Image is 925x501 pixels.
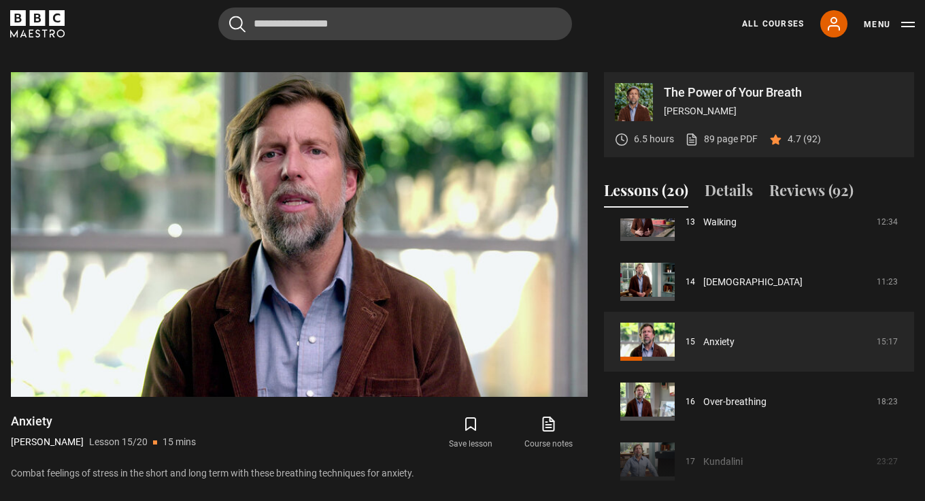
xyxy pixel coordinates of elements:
[163,435,196,449] p: 15 mins
[89,435,148,449] p: Lesson 15/20
[432,413,509,453] button: Save lesson
[703,275,803,289] a: [DEMOGRAPHIC_DATA]
[218,7,572,40] input: Search
[11,72,588,397] video-js: Video Player
[604,179,688,208] button: Lessons (20)
[510,413,588,453] a: Course notes
[685,132,758,146] a: 89 page PDF
[664,86,903,99] p: The Power of Your Breath
[705,179,753,208] button: Details
[11,466,588,481] p: Combat feelings of stress in the short and long term with these breathing techniques for anxiety.
[769,179,854,208] button: Reviews (92)
[864,18,915,31] button: Toggle navigation
[788,132,821,146] p: 4.7 (92)
[229,16,246,33] button: Submit the search query
[742,18,804,30] a: All Courses
[703,395,767,409] a: Over-breathing
[11,435,84,449] p: [PERSON_NAME]
[634,132,674,146] p: 6.5 hours
[11,413,196,430] h1: Anxiety
[703,335,735,349] a: Anxiety
[664,104,903,118] p: [PERSON_NAME]
[703,215,737,229] a: Walking
[10,10,65,37] svg: BBC Maestro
